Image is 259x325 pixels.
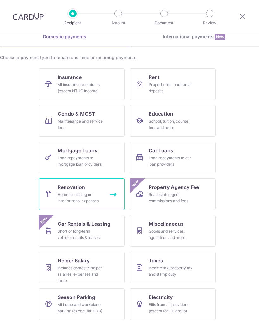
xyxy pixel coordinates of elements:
[39,215,125,247] a: Car Rentals & LeasingShort or long‑term vehicle rentals & leasesNew
[39,142,125,173] a: Mortgage LoansLoan repayments to mortgage loan providers
[130,178,216,210] a: Property Agency FeeReal estate agent commissions and feesNew
[58,183,85,191] span: Renovation
[58,73,82,81] span: Insurance
[149,192,194,204] div: Real estate agent commissions and fees
[130,288,216,320] a: ElectricityBills from all providers (except for SP group)
[215,34,225,40] span: New
[39,68,125,100] a: InsuranceAll insurance premiums (except NTUC Income)
[130,252,216,283] a: TaxesIncome tax, property tax and stamp duty
[39,215,49,225] span: New
[58,155,103,168] div: Loan repayments to mortgage loan providers
[130,178,140,189] span: New
[39,288,125,320] a: Season ParkingAll home and workplace parking (except for HDB)
[149,73,160,81] span: Rent
[58,228,103,241] div: Short or long‑term vehicle rentals & leases
[130,105,216,137] a: EducationSchool, tuition, course fees and more
[39,252,125,283] a: Helper SalaryIncludes domestic helper salaries, expenses and more
[130,215,216,247] a: MiscellaneousGoods and services, agent fees and more
[58,220,110,228] span: Car Rentals & Leasing
[58,82,103,94] div: All insurance premiums (except NTUC Income)
[149,265,194,278] div: Income tax, property tax and stamp duty
[192,20,227,26] p: Review
[146,20,182,26] p: Document
[58,147,97,154] span: Mortgage Loans
[149,302,194,314] div: Bills from all providers (except for SP group)
[13,13,44,20] img: CardUp
[39,105,125,137] a: Condo & MCSTMaintenance and service fees
[149,155,194,168] div: Loan repayments to car loan providers
[58,265,103,284] div: Includes domestic helper salaries, expenses and more
[149,110,173,118] span: Education
[58,293,95,301] span: Season Parking
[149,118,194,131] div: School, tuition, course fees and more
[149,257,163,264] span: Taxes
[15,4,28,10] span: Help
[130,68,216,100] a: RentProperty rent and rental deposits
[58,302,103,314] div: All home and workplace parking (except for HDB)
[149,293,173,301] span: Electricity
[58,257,89,264] span: Helper Salary
[149,82,194,94] div: Property rent and rental deposits
[58,118,103,131] div: Maintenance and service fees
[55,20,90,26] p: Recipient
[149,228,194,241] div: Goods and services, agent fees and more
[149,220,184,228] span: Miscellaneous
[149,147,173,154] span: Car Loans
[39,178,125,210] a: RenovationHome furnishing or interior reno-expenses
[101,20,136,26] p: Amount
[58,192,103,204] div: Home furnishing or interior reno-expenses
[58,110,95,118] span: Condo & MCST
[149,183,199,191] span: Property Agency Fee
[130,142,216,173] a: Car LoansLoan repayments to car loan providers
